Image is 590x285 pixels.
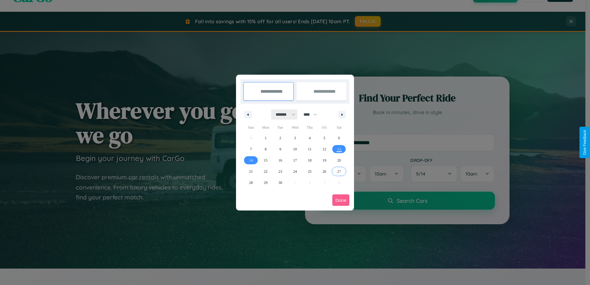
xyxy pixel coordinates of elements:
[258,177,273,188] button: 29
[249,155,253,166] span: 14
[264,166,268,177] span: 22
[317,155,332,166] button: 19
[273,155,287,166] button: 16
[332,194,350,206] button: Done
[293,166,297,177] span: 24
[288,155,302,166] button: 17
[317,144,332,155] button: 12
[258,144,273,155] button: 8
[302,144,317,155] button: 11
[322,166,326,177] span: 26
[332,122,346,132] span: Sat
[322,155,326,166] span: 19
[317,122,332,132] span: Fri
[308,144,312,155] span: 11
[332,166,346,177] button: 27
[273,144,287,155] button: 9
[317,132,332,144] button: 5
[308,155,312,166] span: 18
[302,166,317,177] button: 25
[302,122,317,132] span: Thu
[302,155,317,166] button: 18
[244,144,258,155] button: 7
[244,122,258,132] span: Sun
[337,166,341,177] span: 27
[288,132,302,144] button: 3
[264,177,268,188] span: 29
[302,132,317,144] button: 4
[278,166,282,177] span: 23
[273,166,287,177] button: 23
[249,177,253,188] span: 28
[264,155,268,166] span: 15
[317,166,332,177] button: 26
[323,132,325,144] span: 5
[273,132,287,144] button: 2
[332,144,346,155] button: 13
[265,144,267,155] span: 8
[288,122,302,132] span: Wed
[309,132,311,144] span: 4
[294,132,296,144] span: 3
[278,155,282,166] span: 16
[273,122,287,132] span: Tue
[338,132,340,144] span: 6
[288,166,302,177] button: 24
[244,177,258,188] button: 28
[273,177,287,188] button: 30
[244,155,258,166] button: 14
[332,155,346,166] button: 20
[308,166,312,177] span: 25
[337,155,341,166] span: 20
[258,132,273,144] button: 1
[279,144,281,155] span: 9
[288,144,302,155] button: 10
[258,122,273,132] span: Mon
[583,130,587,155] div: Give Feedback
[278,177,282,188] span: 30
[258,166,273,177] button: 22
[249,166,253,177] span: 21
[337,144,341,155] span: 13
[293,144,297,155] span: 10
[258,155,273,166] button: 15
[293,155,297,166] span: 17
[332,132,346,144] button: 6
[322,144,326,155] span: 12
[244,166,258,177] button: 21
[279,132,281,144] span: 2
[265,132,267,144] span: 1
[250,144,252,155] span: 7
